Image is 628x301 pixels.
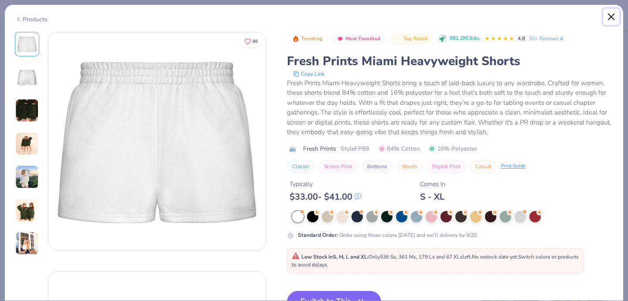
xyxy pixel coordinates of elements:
[395,35,402,42] img: Top Rated sort
[390,33,432,45] button: Badge Button
[420,191,445,202] div: S - XL
[518,35,525,42] span: 4.8
[345,36,380,41] span: Most Favorited
[379,144,420,153] span: 84% Cotton
[15,165,39,189] img: User generated content
[287,53,614,69] div: Fresh Prints Miami Heavyweight Shorts
[287,160,314,173] button: Classic
[287,145,299,152] img: brand logo
[15,99,39,122] img: User generated content
[287,78,614,137] div: Fresh Prints Miami Heavyweight Shorts bring a touch of laid-back luxury to any wardrobe. Crafted ...
[17,67,38,88] img: Back
[420,180,445,189] div: Comes In
[501,163,526,170] div: Print Guide
[48,32,266,250] img: Front
[450,35,479,42] span: 981.2K Clicks
[337,35,344,42] img: Most Favorited sort
[429,144,477,153] span: 16% Polyester
[362,160,392,173] button: Bottoms
[290,69,327,78] button: copy to clipboard
[303,144,336,153] span: Fresh Prints
[298,232,338,239] strong: Standard Order :
[253,39,258,44] span: 88
[485,32,514,46] div: 4.8 Stars
[529,35,565,42] a: 30+ Reviews
[298,231,478,239] div: Order using these colors [DATE] and we’ll delivery by 9/20.
[301,36,322,41] span: Trending
[15,15,48,24] div: Products
[472,253,518,260] span: No restock date yet.
[15,232,39,255] img: User generated content
[397,160,423,173] button: Shorts
[470,160,497,173] button: Casual
[290,180,361,189] div: Typically
[17,34,38,55] img: Front
[427,160,466,173] button: Digital Print
[288,33,327,45] button: Badge Button
[292,35,299,42] img: Trending sort
[332,33,385,45] button: Badge Button
[301,253,369,260] strong: Low Stock in S, M, L and XL :
[240,35,262,48] button: Like
[15,132,39,156] img: User generated content
[341,144,369,153] span: Style FP89
[15,198,39,222] img: User generated content
[319,160,358,173] button: Screen Print
[290,191,361,202] div: $ 33.00 - $ 41.00
[403,36,428,41] span: Top Rated
[292,253,579,268] span: Only 536 Ss, 361 Ms, 179 Ls and 67 XLs left. Switch colors or products to avoid delays.
[603,9,620,25] button: Close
